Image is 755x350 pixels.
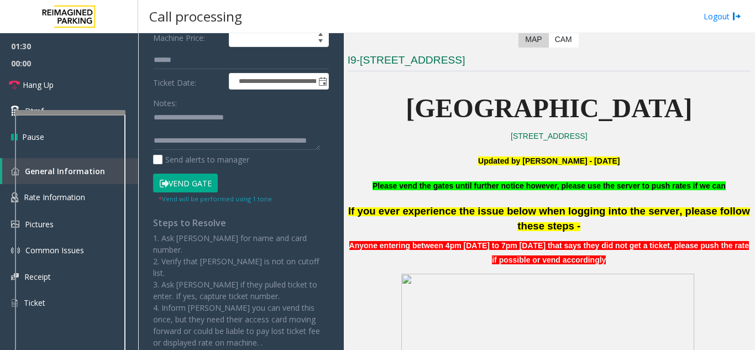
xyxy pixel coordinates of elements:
img: 'icon' [11,167,19,175]
img: logout [732,11,741,22]
span: [GEOGRAPHIC_DATA] [406,93,692,123]
span: If you ever experience the issue below when logging into the server, please follow these steps - [348,205,750,232]
a: General Information [2,158,138,184]
label: Ticket Date: [150,73,226,90]
img: 'icon' [11,221,19,228]
b: Updated by [PERSON_NAME] - [DATE] [478,156,620,165]
img: 'icon' [11,273,19,280]
b: Please vend the gates until further notice however, please use the server to push rates if we can [373,181,726,190]
label: Machine Price: [150,28,226,47]
span: Toggle popup [316,74,328,89]
label: Map [518,32,548,48]
span: Increase value [313,29,328,38]
label: Send alerts to manager [153,154,249,165]
img: 'icon' [11,192,18,202]
button: Vend Gate [153,174,218,192]
label: CAM [548,32,579,48]
a: Logout [704,11,741,22]
a: [STREET_ADDRESS] [511,132,587,140]
img: 'icon' [11,246,20,255]
h3: Call processing [144,3,248,30]
span: Hang Up [23,79,54,91]
span: Decrease value [313,38,328,46]
span: Anyone entering between 4pm [DATE] to 7pm [DATE] that says they did not get a ticket, please push... [349,241,749,264]
small: Vend will be performed using 1 tone [159,195,272,203]
img: 'icon' [11,298,18,308]
label: Notes: [153,93,177,109]
h3: I9-[STREET_ADDRESS] [348,53,751,71]
h4: Steps to Resolve [153,218,329,228]
span: Dtmf [25,105,44,117]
